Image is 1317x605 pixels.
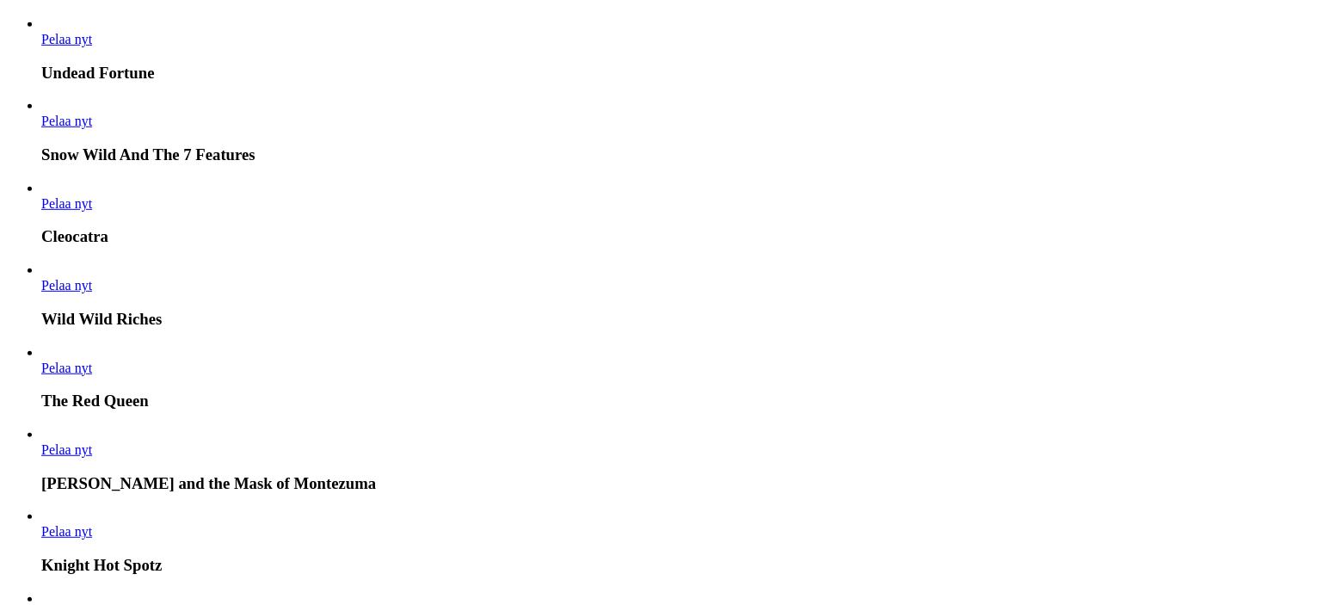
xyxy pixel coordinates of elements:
[41,361,92,375] a: The Red Queen
[41,442,92,457] a: Jane Hunter and the Mask of Montezuma
[41,196,92,211] span: Pelaa nyt
[41,32,92,46] a: Undead Fortune
[41,442,92,457] span: Pelaa nyt
[41,32,92,46] span: Pelaa nyt
[41,114,92,128] span: Pelaa nyt
[41,114,92,128] a: Snow Wild And The 7 Features
[41,361,92,375] span: Pelaa nyt
[41,524,92,539] span: Pelaa nyt
[41,196,92,211] a: Cleocatra
[41,278,92,293] a: Wild Wild Riches
[41,524,92,539] a: Knight Hot Spotz
[41,278,92,293] span: Pelaa nyt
